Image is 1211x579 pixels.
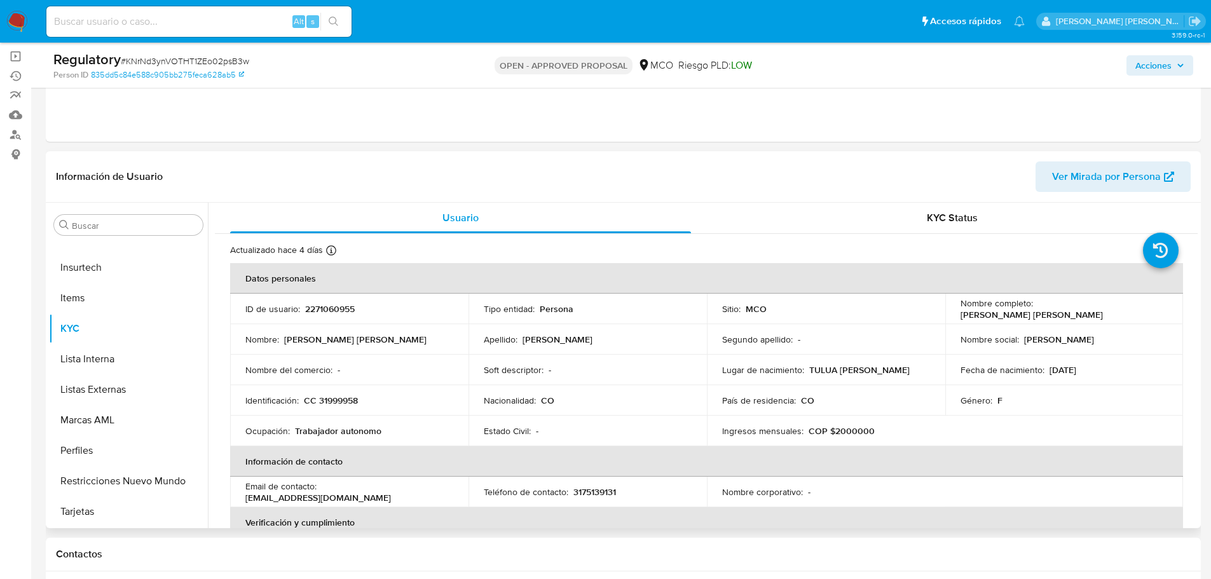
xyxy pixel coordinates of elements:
[678,58,752,72] span: Riesgo PLD:
[1135,55,1172,76] span: Acciones
[484,364,544,376] p: Soft descriptor :
[49,405,208,435] button: Marcas AML
[809,364,910,376] p: TULUA [PERSON_NAME]
[484,334,517,345] p: Apellido :
[808,486,811,498] p: -
[961,309,1103,320] p: [PERSON_NAME] [PERSON_NAME]
[809,425,875,437] p: COP $2000000
[536,425,538,437] p: -
[294,15,304,27] span: Alt
[484,303,535,315] p: Tipo entidad :
[961,364,1044,376] p: Fecha de nacimiento :
[961,297,1033,309] p: Nombre completo :
[961,395,992,406] p: Género :
[320,13,346,31] button: search-icon
[56,548,1191,561] h1: Contactos
[495,57,633,74] p: OPEN - APPROVED PROPOSAL
[49,374,208,405] button: Listas Externas
[798,334,800,345] p: -
[722,303,741,315] p: Sitio :
[484,486,568,498] p: Teléfono de contacto :
[245,303,300,315] p: ID de usuario :
[1172,30,1205,40] span: 3.159.0-rc-1
[338,364,340,376] p: -
[304,395,358,406] p: CC 31999958
[311,15,315,27] span: s
[245,395,299,406] p: Identificación :
[284,334,427,345] p: [PERSON_NAME] [PERSON_NAME]
[801,395,814,406] p: CO
[49,466,208,496] button: Restricciones Nuevo Mundo
[961,334,1019,345] p: Nombre social :
[46,13,352,30] input: Buscar usuario o caso...
[49,435,208,466] button: Perfiles
[245,480,317,492] p: Email de contacto :
[295,425,381,437] p: Trabajador autonomo
[49,283,208,313] button: Items
[540,303,573,315] p: Persona
[731,58,752,72] span: LOW
[121,55,249,67] span: # KNrNd3ynVOTHT1ZEo02psB3w
[49,344,208,374] button: Lista Interna
[245,425,290,437] p: Ocupación :
[1014,16,1025,27] a: Notificaciones
[997,395,1002,406] p: F
[230,244,323,256] p: Actualizado hace 4 días
[245,364,332,376] p: Nombre del comercio :
[722,395,796,406] p: País de residencia :
[722,334,793,345] p: Segundo apellido :
[722,364,804,376] p: Lugar de nacimiento :
[1052,161,1161,192] span: Ver Mirada por Persona
[484,395,536,406] p: Nacionalidad :
[230,446,1183,477] th: Información de contacto
[442,210,479,225] span: Usuario
[53,69,88,81] b: Person ID
[72,220,198,231] input: Buscar
[305,303,355,315] p: 2271060955
[722,425,804,437] p: Ingresos mensuales :
[245,334,279,345] p: Nombre :
[230,263,1183,294] th: Datos personales
[573,486,616,498] p: 3175139131
[53,49,121,69] b: Regulatory
[245,492,391,503] p: [EMAIL_ADDRESS][DOMAIN_NAME]
[1050,364,1076,376] p: [DATE]
[230,507,1183,538] th: Verificación y cumplimiento
[1188,15,1201,28] a: Salir
[746,303,767,315] p: MCO
[49,252,208,283] button: Insurtech
[523,334,592,345] p: [PERSON_NAME]
[927,210,978,225] span: KYC Status
[484,425,531,437] p: Estado Civil :
[1036,161,1191,192] button: Ver Mirada por Persona
[1126,55,1193,76] button: Acciones
[930,15,1001,28] span: Accesos rápidos
[49,313,208,344] button: KYC
[49,496,208,527] button: Tarjetas
[1056,15,1184,27] p: eduardo.gimenez@mercadolibre.com
[541,395,554,406] p: CO
[91,69,244,81] a: 835dd5c84e588c905bb275feca628ab5
[1024,334,1094,345] p: [PERSON_NAME]
[722,486,803,498] p: Nombre corporativo :
[549,364,551,376] p: -
[638,58,673,72] div: MCO
[56,170,163,183] h1: Información de Usuario
[59,220,69,230] button: Buscar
